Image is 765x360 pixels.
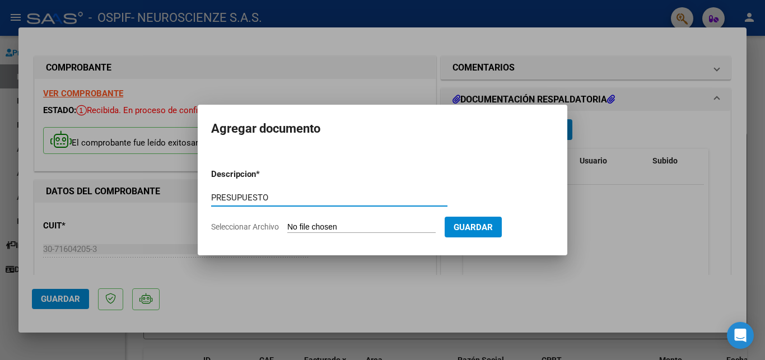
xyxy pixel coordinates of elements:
span: Seleccionar Archivo [211,222,279,231]
span: Guardar [454,222,493,232]
p: Descripcion [211,168,314,181]
button: Guardar [445,217,502,237]
div: Open Intercom Messenger [727,322,754,349]
h2: Agregar documento [211,118,554,139]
